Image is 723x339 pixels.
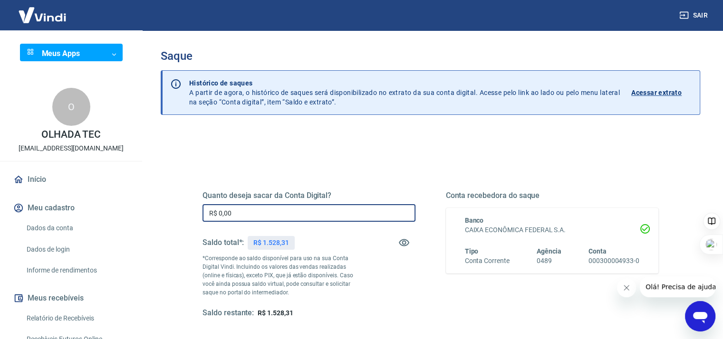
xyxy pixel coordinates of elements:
h5: Saldo total*: [202,238,244,247]
h3: Saque [161,49,700,63]
div: O [52,88,90,126]
iframe: Mensagem da empresa [640,276,715,297]
h5: Quanto deseja sacar da Conta Digital? [202,191,415,200]
h6: 0489 [537,256,561,266]
span: Banco [465,217,484,224]
p: *Corresponde ao saldo disponível para uso na sua Conta Digital Vindi. Incluindo os valores das ve... [202,254,362,297]
span: Agência [537,247,561,255]
h6: CAIXA ECONÔMICA FEDERAL S.A. [465,225,640,235]
h6: Conta Corrente [465,256,510,266]
button: Meus recebíveis [11,288,131,309]
button: Meu cadastro [11,198,131,218]
a: Acessar extrato [631,78,692,107]
a: Dados da conta [23,218,131,238]
p: A partir de agora, o histórico de saques será disponibilizado no extrato da sua conta digital. Ac... [189,78,620,107]
a: Dados de login [23,240,131,259]
p: R$ 1.528,31 [253,238,289,248]
p: OLHADA TEC [41,130,101,140]
img: Vindi [11,0,73,29]
span: Olá! Precisa de ajuda? [6,7,80,14]
a: Início [11,169,131,190]
h5: Conta recebedora do saque [446,191,659,200]
a: Relatório de Recebíveis [23,309,131,328]
span: Tipo [465,247,479,255]
p: [EMAIL_ADDRESS][DOMAIN_NAME] [19,143,124,153]
a: Informe de rendimentos [23,261,131,280]
button: Sair [677,7,712,24]
p: Histórico de saques [189,78,620,88]
iframe: Botão para abrir a janela de mensagens [685,301,715,331]
span: R$ 1.528,31 [258,309,293,317]
iframe: Fechar mensagem [617,278,636,297]
h6: 000300004933-0 [588,256,639,266]
p: Acessar extrato [631,88,682,97]
span: Conta [588,247,607,255]
h5: Saldo restante: [202,308,254,318]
